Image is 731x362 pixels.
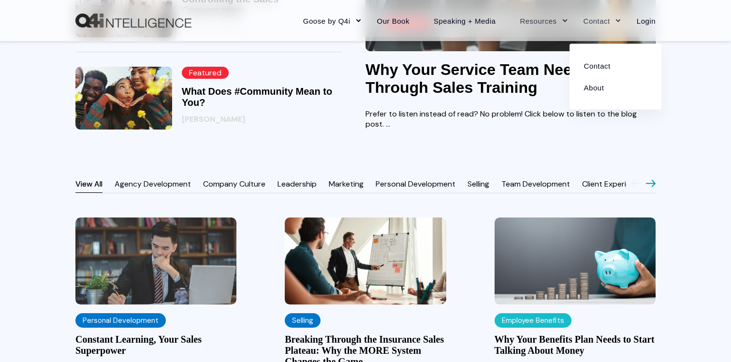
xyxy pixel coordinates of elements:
a: Why Your Benefits Plan Needs to Start Talking About Money [495,334,656,356]
a: Company Culture [203,179,265,189]
span: Featured [182,67,229,79]
a: Personal Development [376,179,455,189]
img: What Does #Community Mean to You? [75,67,172,130]
img: Breaking Through the Insurance Sales Plateau: Why the MORE System Changes the Game [285,217,446,304]
a: Client Experience [582,179,643,189]
img: Why Your Benefits Plan Needs to Start Talking About Money [495,217,656,304]
a: What Does #Community Mean to You? [182,86,332,108]
label: Personal Development [75,313,166,328]
img: Constant Learning, Your Sales Superpower [75,217,236,304]
a: View All [75,179,102,189]
a: Leadership [278,179,317,189]
a: Marketing [329,179,364,189]
p: Prefer to listen instead of read? No problem! Click below to listen to the blog post. ... [365,109,656,129]
a: About [577,76,654,98]
span: [PERSON_NAME] [182,114,245,124]
a: Constant Learning, Your Sales Superpower [75,334,236,356]
a: Agency Development [115,179,191,189]
label: Selling [285,313,321,328]
a: Back to Home [75,14,191,28]
a: Contact [577,55,654,76]
a: Why Your Service Team Needs to Go Through Sales Training [365,61,635,96]
a: Selling [468,179,489,189]
a: Team Development [501,179,570,189]
label: Employee Benefits [495,313,571,328]
img: Q4intelligence, LLC logo [75,14,191,28]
